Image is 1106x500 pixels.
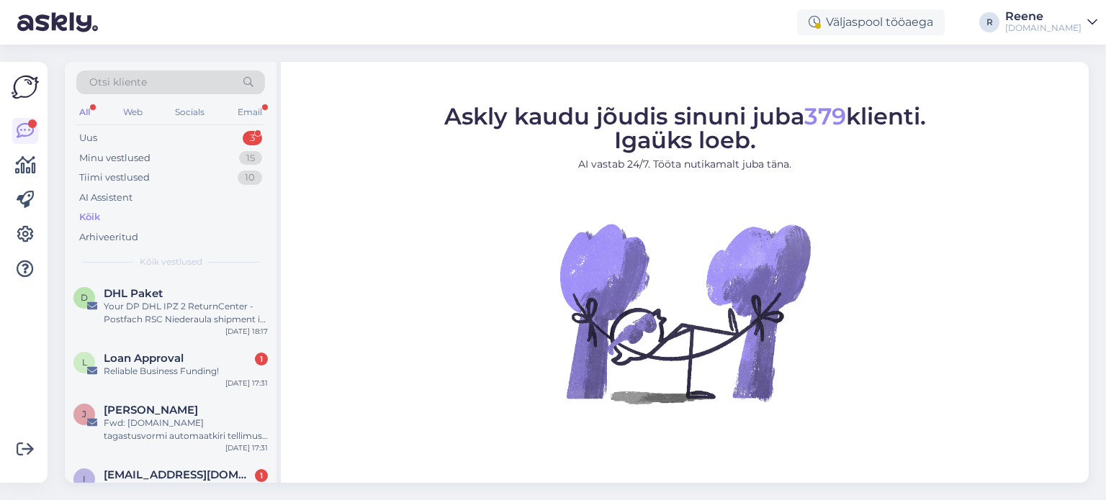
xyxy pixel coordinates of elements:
div: Kõik [79,210,100,224]
div: [DATE] 17:31 [225,378,268,388]
div: 3 [243,131,262,145]
div: 1 [255,469,268,482]
div: Reene [1005,11,1082,22]
div: Reliable Business Funding! [104,365,268,378]
span: 379 [804,102,846,130]
span: info@okbare.cz [104,468,253,481]
img: No Chat active [555,183,814,442]
div: Web [120,103,145,122]
div: Väljaspool tööaega [797,9,945,35]
div: All [76,103,93,122]
div: Fwd: [DOMAIN_NAME] tagastusvormi automaatkiri tellimus #33973 [104,417,268,442]
span: Askly kaudu jõudis sinuni juba klienti. Igaüks loeb. [444,102,926,154]
div: AI Assistent [79,191,132,205]
span: Kõik vestlused [140,255,202,268]
div: Email [235,103,265,122]
span: i [83,473,86,484]
div: Uus [79,131,97,145]
span: Otsi kliente [89,75,147,90]
span: DHL Paket [104,287,163,300]
span: Jelena Kadak [104,404,198,417]
div: Arhiveeritud [79,230,138,245]
div: [DOMAIN_NAME] [1005,22,1082,34]
div: Socials [172,103,207,122]
div: R [979,12,999,32]
div: [DATE] 17:31 [225,442,268,453]
span: J [82,409,86,419]
div: [DATE] 18:17 [225,326,268,337]
a: Reene[DOMAIN_NAME] [1005,11,1097,34]
p: AI vastab 24/7. Tööta nutikamalt juba täna. [444,157,926,172]
span: L [82,357,87,368]
span: D [81,292,88,303]
img: Askly Logo [12,73,39,101]
div: Tiimi vestlused [79,171,150,185]
span: Loan Approval [104,352,184,365]
div: 10 [238,171,262,185]
div: Your DP DHL IPZ 2 ReturnCenter - Postfach RSC Niederaula shipment is on its way [104,300,268,326]
div: 1 [255,353,268,365]
div: Minu vestlused [79,151,150,165]
div: 15 [239,151,262,165]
